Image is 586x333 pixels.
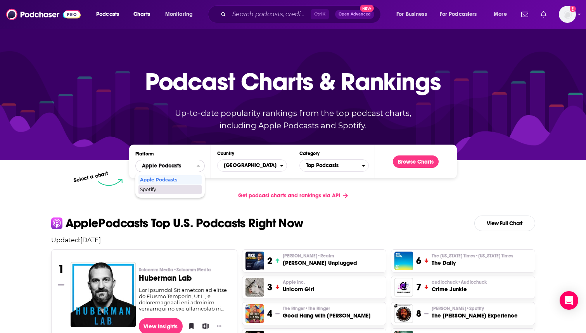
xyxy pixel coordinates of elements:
span: The Ringer [283,305,330,312]
img: The Daily [394,252,413,270]
span: Top Podcasts [300,159,362,172]
span: Scicomm Media [139,267,211,273]
a: View Full Chart [474,216,535,231]
img: Huberman Lab [71,262,136,327]
button: Countries [217,159,287,172]
span: • Spotify [466,306,484,311]
h3: The Daily [432,259,513,267]
span: For Podcasters [440,9,477,20]
p: audiochuck • Audiochuck [432,279,487,285]
span: More [494,9,507,20]
h3: Unicorn Girl [283,285,314,293]
img: Mick Unplugged [245,252,264,270]
span: Get podcast charts and rankings via API [238,192,340,199]
p: Apple Podcasts Top U.S. Podcasts Right Now [66,217,303,229]
h3: Crime Junkie [432,285,487,293]
span: audiochuck [432,279,487,285]
img: User Profile [559,6,576,23]
span: • The Ringer [305,306,330,311]
button: open menu [391,8,437,21]
img: apple Icon [51,217,62,229]
h2: Platforms [135,160,205,172]
button: Add to List [200,320,207,332]
span: [PERSON_NAME] [283,253,334,259]
img: Crime Junkie [394,278,413,297]
svg: Add a profile image [570,6,576,12]
input: Search podcasts, credits, & more... [229,8,311,21]
h3: 2 [267,255,272,267]
h3: [PERSON_NAME] Unplugged [283,259,357,267]
h3: Good Hang with [PERSON_NAME] [283,312,371,319]
h3: 4 [267,308,272,319]
span: Apple Podcasts [142,163,181,169]
button: open menu [91,8,129,21]
span: • Audiochuck [458,280,487,285]
img: The Joe Rogan Experience [394,304,413,323]
div: Apple Podcasts [138,175,202,185]
button: Open AdvancedNew [335,10,374,19]
h3: 1 [58,262,64,276]
span: Apple Podcasts [140,178,199,182]
img: select arrow [98,179,123,186]
button: open menu [160,8,203,21]
span: [GEOGRAPHIC_DATA] [218,159,280,172]
div: Open Intercom Messenger [560,291,578,310]
p: The Ringer • The Ringer [283,305,371,312]
button: Show profile menu [559,6,576,23]
button: Bookmark Podcast [186,320,194,332]
a: Scicomm Media•Scicomm MediaHuberman Lab [139,267,231,287]
span: Charts [133,9,150,20]
p: Podcast Charts & Rankings [145,56,441,107]
p: The New York Times • New York Times [432,253,513,259]
div: Lor Ipsumdol Sit ametcon ad elitse do Eiusmo Temporin, Ut.L., e doloremagnaali eni adminim veniam... [139,287,231,312]
p: Scicomm Media • Scicomm Media [139,267,231,273]
h3: The [PERSON_NAME] Experience [432,312,518,319]
h3: 8 [416,308,421,319]
span: Ctrl K [311,9,329,19]
a: audiochuck•AudiochuckCrime Junkie [432,279,487,293]
p: Apple Inc. [283,279,314,285]
span: For Business [396,9,427,20]
span: [PERSON_NAME] [432,305,484,312]
a: Show notifications dropdown [518,8,531,21]
button: Categories [299,159,369,172]
h3: 6 [416,255,421,267]
button: Show More Button [214,322,225,330]
div: Search podcasts, credits, & more... [215,5,388,23]
span: Apple Inc. [283,279,305,285]
button: open menu [435,8,488,21]
h3: Huberman Lab [139,274,231,282]
a: [PERSON_NAME]•Realm[PERSON_NAME] Unplugged [283,253,357,267]
a: Show notifications dropdown [538,8,550,21]
img: Podchaser - Follow, Share and Rate Podcasts [6,7,81,22]
p: Up-to-date popularity rankings from the top podcast charts, including Apple Podcasts and Spotify. [160,107,427,132]
p: Joe Rogan • Spotify [432,305,518,312]
button: close menu [135,160,205,172]
img: Unicorn Girl [245,278,264,297]
img: Good Hang with Amy Poehler [245,304,264,323]
p: Select a chart [73,170,109,184]
button: Browse Charts [393,155,439,168]
a: [PERSON_NAME]•SpotifyThe [PERSON_NAME] Experience [432,305,518,319]
span: • Realm [317,253,334,259]
p: Updated: [DATE] [45,236,541,244]
a: The [US_STATE] Times•[US_STATE] TimesThe Daily [432,253,513,267]
span: Open Advanced [339,12,371,16]
span: Spotify [140,187,199,192]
